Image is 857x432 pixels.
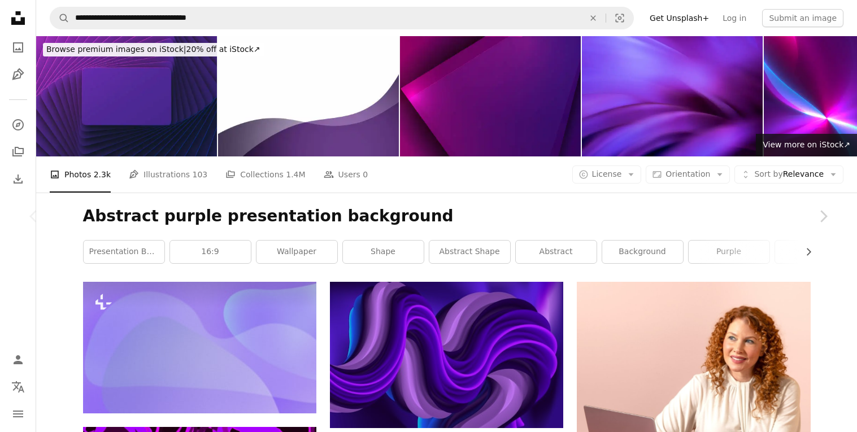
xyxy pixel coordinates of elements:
[50,7,69,29] button: Search Unsplash
[36,36,271,63] a: Browse premium images on iStock|20% off at iStock↗
[7,36,29,59] a: Photos
[83,282,316,413] img: a blurry photo of a cell phone with a purple background
[170,241,251,263] a: 16:9
[400,36,581,156] img: purple background metal pattern
[689,241,769,263] a: purple
[775,241,856,263] a: gradient
[582,36,763,156] img: Background
[665,169,710,178] span: Orientation
[606,7,633,29] button: Visual search
[7,63,29,86] a: Illustrations
[646,165,730,184] button: Orientation
[324,156,368,193] a: Users 0
[763,140,850,149] span: View more on iStock ↗
[286,168,305,181] span: 1.4M
[330,282,563,428] img: an abstract purple and blue background with wavy lines
[218,36,399,156] img: Abstract purple business card design. modern wavy theme
[572,165,642,184] button: License
[716,9,753,27] a: Log in
[754,169,824,180] span: Relevance
[36,36,217,156] img: Blank credit card on abstract background
[789,162,857,270] a: Next
[46,45,186,54] span: Browse premium images on iStock |
[46,45,260,54] span: 20% off at iStock ↗
[84,241,164,263] a: presentation background
[7,348,29,371] a: Log in / Sign up
[7,114,29,136] a: Explore
[330,350,563,360] a: an abstract purple and blue background with wavy lines
[50,7,634,29] form: Find visuals sitewide
[7,403,29,425] button: Menu
[343,241,424,263] a: shape
[754,169,782,178] span: Sort by
[581,7,606,29] button: Clear
[734,165,843,184] button: Sort byRelevance
[643,9,716,27] a: Get Unsplash+
[756,134,857,156] a: View more on iStock↗
[83,206,811,226] h1: Abstract purple presentation background
[7,141,29,163] a: Collections
[193,168,208,181] span: 103
[363,168,368,181] span: 0
[592,169,622,178] span: License
[129,156,207,193] a: Illustrations 103
[83,342,316,352] a: a blurry photo of a cell phone with a purple background
[7,376,29,398] button: Language
[516,241,597,263] a: abstract
[256,241,337,263] a: wallpaper
[762,9,843,27] button: Submit an image
[225,156,305,193] a: Collections 1.4M
[429,241,510,263] a: abstract shape
[602,241,683,263] a: background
